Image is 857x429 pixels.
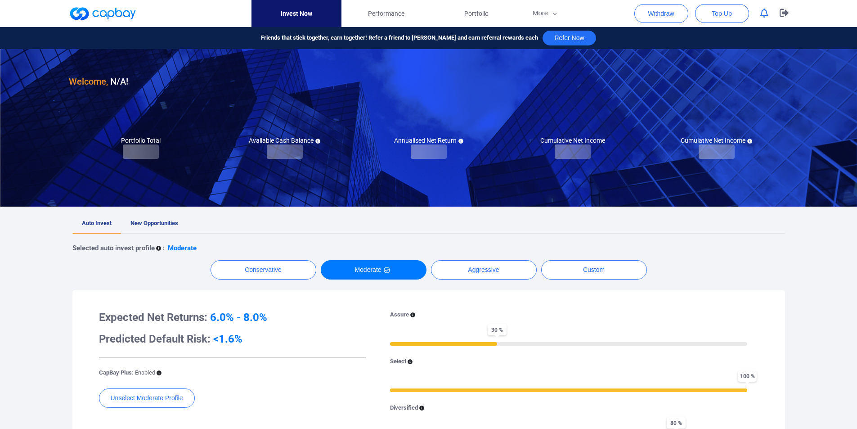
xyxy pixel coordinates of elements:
h3: Predicted Default Risk: [99,332,366,346]
h5: Cumulative Net Income [540,136,605,145]
button: Moderate [321,260,426,280]
span: 30 % [488,324,507,335]
h3: Expected Net Returns: [99,310,366,325]
span: Welcome, [69,76,108,87]
p: Diversified [390,403,418,413]
span: Performance [368,9,404,18]
button: Aggressive [431,260,537,280]
button: Custom [541,260,647,280]
h5: Available Cash Balance [249,136,320,145]
span: 6.0% - 8.0% [210,311,267,324]
span: <1.6% [213,333,242,345]
span: Enabled [135,369,155,376]
p: Selected auto invest profile [72,243,155,253]
span: New Opportunities [130,220,178,226]
h5: Annualised Net Return [394,136,463,145]
span: Portfolio [464,9,489,18]
button: Unselect Moderate Profile [99,388,195,408]
p: : [162,243,164,253]
p: Assure [390,310,409,320]
h5: Cumulative Net Income [681,136,752,145]
span: Auto Invest [82,220,112,226]
span: Top Up [712,9,731,18]
h5: Portfolio Total [121,136,161,145]
span: 100 % [738,370,757,382]
button: Withdraw [634,4,688,23]
button: Conservative [211,260,316,280]
h3: N/A ! [69,74,128,89]
p: Select [390,357,406,366]
p: CapBay Plus: [99,368,155,378]
button: Top Up [695,4,749,23]
span: Friends that stick together, earn together! Refer a friend to [PERSON_NAME] and earn referral rew... [261,33,538,43]
p: Moderate [168,243,197,253]
button: Refer Now [543,31,596,45]
span: 80 % [667,417,686,429]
